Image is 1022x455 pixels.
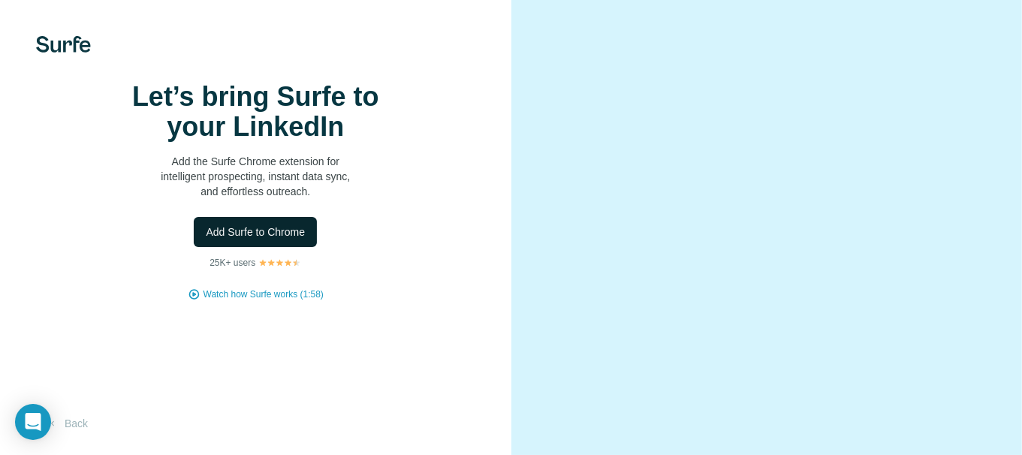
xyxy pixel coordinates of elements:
span: Add Surfe to Chrome [206,224,305,240]
div: Open Intercom Messenger [15,404,51,440]
button: Back [36,410,98,437]
img: Rating Stars [258,258,301,267]
p: Add the Surfe Chrome extension for intelligent prospecting, instant data sync, and effortless out... [105,154,405,199]
h1: Let’s bring Surfe to your LinkedIn [105,82,405,142]
button: Add Surfe to Chrome [194,217,317,247]
img: Surfe's logo [36,36,91,53]
button: Watch how Surfe works (1:58) [203,288,324,301]
p: 25K+ users [210,256,255,270]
